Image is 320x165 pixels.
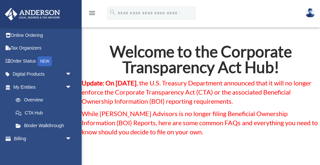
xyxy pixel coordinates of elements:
span: arrow_drop_down [65,132,78,145]
a: menu [88,11,96,17]
span: arrow_drop_down [65,81,78,94]
a: My Entitiesarrow_drop_down [5,81,82,94]
strong: Update: On [DATE] [82,79,136,87]
a: Binder Walkthrough [9,119,82,132]
a: Overview [9,94,82,107]
span: , the U.S. Treasury Department announced that it will no longer enforce the Corporate Transparenc... [82,79,312,105]
i: search [109,9,116,16]
i: menu [88,9,96,17]
div: NEW [38,56,52,66]
a: Billingarrow_drop_down [5,132,82,145]
img: User Pic [305,8,315,18]
a: Digital Productsarrow_drop_down [5,68,82,81]
img: Anderson Advisors Platinum Portal [3,8,62,21]
a: CTA Hub [9,106,78,119]
h2: Welcome to the Corporate Transparency Act Hub! [82,44,320,78]
a: Online Ordering [5,29,82,42]
a: Tax Organizers [5,42,82,55]
span: arrow_drop_down [65,68,78,81]
span: While [PERSON_NAME] Advisors is no longer filing Beneficial Ownership Information (BOI) Reports, ... [82,110,318,136]
a: Order StatusNEW [5,54,82,68]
